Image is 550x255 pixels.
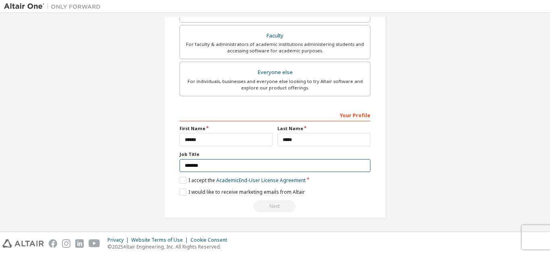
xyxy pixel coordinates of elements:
[180,189,305,195] label: I would like to receive marketing emails from Altair
[89,239,100,248] img: youtube.svg
[180,200,370,212] div: Read and acccept EULA to continue
[185,78,365,91] div: For individuals, businesses and everyone else looking to try Altair software and explore our prod...
[131,237,190,243] div: Website Terms of Use
[108,243,232,250] p: © 2025 Altair Engineering, Inc. All Rights Reserved.
[180,151,370,158] label: Job Title
[185,30,365,41] div: Faculty
[2,239,44,248] img: altair_logo.svg
[185,67,365,78] div: Everyone else
[180,177,306,184] label: I accept the
[108,237,131,243] div: Privacy
[216,177,306,184] a: Academic End-User License Agreement
[62,239,70,248] img: instagram.svg
[4,2,105,10] img: Altair One
[49,239,57,248] img: facebook.svg
[190,237,232,243] div: Cookie Consent
[75,239,84,248] img: linkedin.svg
[185,41,365,54] div: For faculty & administrators of academic institutions administering students and accessing softwa...
[180,125,273,132] label: First Name
[277,125,370,132] label: Last Name
[180,108,370,121] div: Your Profile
